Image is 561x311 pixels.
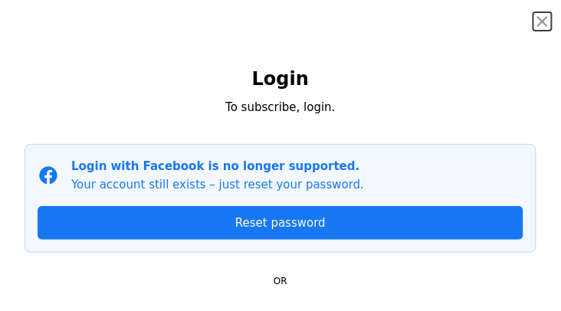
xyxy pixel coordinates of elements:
p: To subscribe, login. [25,98,536,116]
small: OR [274,276,287,286]
p: Your account still exists – just reset your password. [71,175,364,194]
p: Login with Facebook is no longer supported. [71,157,364,175]
h1: Login [25,67,536,92]
a: Reset password [38,206,523,240]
